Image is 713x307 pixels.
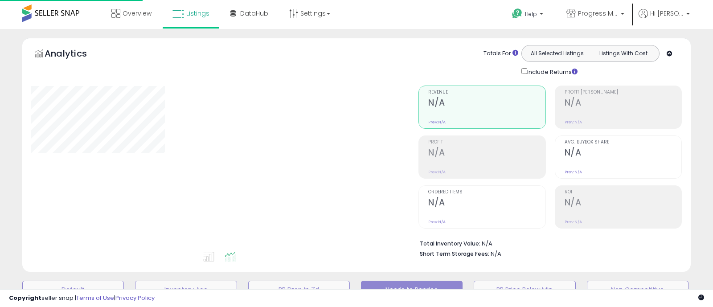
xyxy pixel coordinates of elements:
[650,9,684,18] span: Hi [PERSON_NAME]
[565,98,681,110] h2: N/A
[9,294,41,302] strong: Copyright
[590,48,656,59] button: Listings With Cost
[9,294,155,303] div: seller snap | |
[484,49,518,58] div: Totals For
[565,119,582,125] small: Prev: N/A
[428,140,545,145] span: Profit
[565,219,582,225] small: Prev: N/A
[428,169,446,175] small: Prev: N/A
[639,9,690,29] a: Hi [PERSON_NAME]
[428,147,545,160] h2: N/A
[115,294,155,302] a: Privacy Policy
[135,281,237,299] button: Inventory Age
[186,9,209,18] span: Listings
[420,237,675,248] li: N/A
[428,190,545,195] span: Ordered Items
[565,197,681,209] h2: N/A
[565,140,681,145] span: Avg. Buybox Share
[491,250,501,258] span: N/A
[361,281,463,299] button: Needs to Reprice
[428,98,545,110] h2: N/A
[76,294,114,302] a: Terms of Use
[525,10,537,18] span: Help
[420,250,489,258] b: Short Term Storage Fees:
[524,48,590,59] button: All Selected Listings
[45,47,104,62] h5: Analytics
[248,281,350,299] button: BB Drop in 7d
[565,90,681,95] span: Profit [PERSON_NAME]
[515,66,588,77] div: Include Returns
[428,197,545,209] h2: N/A
[578,9,618,18] span: Progress Matters
[420,240,480,247] b: Total Inventory Value:
[123,9,152,18] span: Overview
[474,281,575,299] button: BB Price Below Min
[428,119,446,125] small: Prev: N/A
[240,9,268,18] span: DataHub
[512,8,523,19] i: Get Help
[428,219,446,225] small: Prev: N/A
[505,1,552,29] a: Help
[587,281,688,299] button: Non Competitive
[565,147,681,160] h2: N/A
[565,169,582,175] small: Prev: N/A
[565,190,681,195] span: ROI
[428,90,545,95] span: Revenue
[22,281,124,299] button: Default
